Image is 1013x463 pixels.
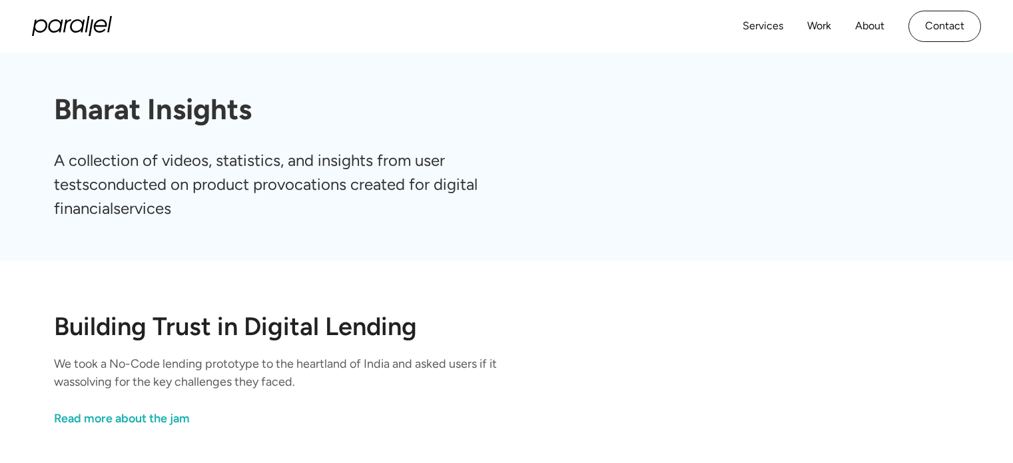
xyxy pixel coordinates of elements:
div: Read more about the jam [54,410,190,428]
a: home [32,16,112,36]
p: A collection of videos, statistics, and insights from user testsconducted on product provocations... [54,149,529,221]
h1: Bharat Insights [54,93,960,127]
a: Services [743,17,783,36]
a: About [855,17,884,36]
p: We took a No-Code lending prototype to the heartland of India and asked users if it wassolving fo... [54,355,552,391]
h2: Building Trust in Digital Lending [54,314,960,339]
a: Contact [908,11,981,42]
a: link [54,410,552,428]
a: Work [807,17,831,36]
